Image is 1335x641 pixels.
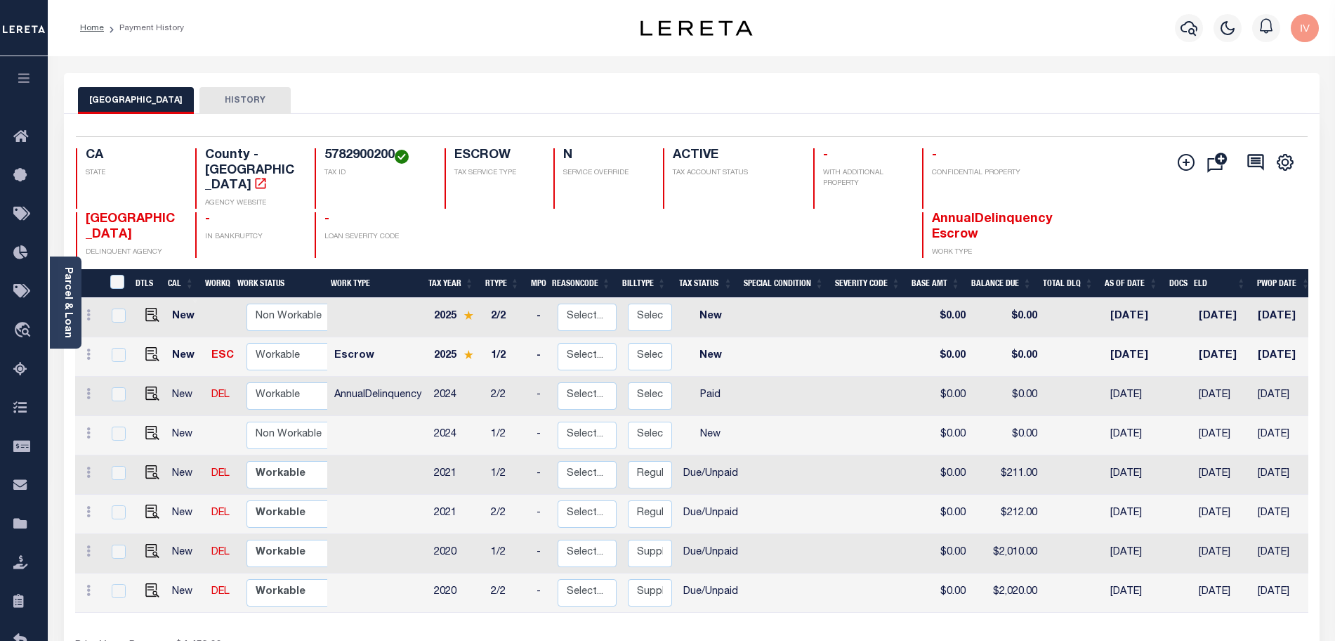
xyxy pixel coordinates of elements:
td: 2024 [428,416,485,455]
td: 2020 [428,534,485,574]
td: $0.00 [912,298,971,337]
td: $0.00 [971,337,1043,377]
td: Due/Unpaid [678,574,744,613]
td: 2025 [428,337,485,377]
td: [DATE] [1193,574,1252,613]
td: [DATE] [1105,337,1169,377]
span: AnnualDelinquency Escrow [932,213,1053,241]
td: $0.00 [912,574,971,613]
th: ReasonCode: activate to sort column ascending [546,269,617,298]
p: AGENCY WEBSITE [205,198,298,209]
th: WorkQ [199,269,232,298]
button: [GEOGRAPHIC_DATA] [78,87,194,114]
td: [DATE] [1105,574,1169,613]
td: $0.00 [912,495,971,534]
td: [DATE] [1105,455,1169,495]
td: AnnualDelinquency [329,377,428,416]
th: CAL: activate to sort column ascending [162,269,199,298]
td: Due/Unpaid [678,534,744,574]
td: New [678,298,744,337]
a: DEL [211,508,230,518]
td: $0.00 [971,377,1043,416]
td: New [166,377,205,416]
td: [DATE] [1105,534,1169,574]
td: $2,020.00 [971,574,1043,613]
td: 2/2 [485,574,531,613]
td: 2025 [428,298,485,337]
img: logo-dark.svg [640,20,753,36]
td: Paid [678,377,744,416]
th: Tax Year: activate to sort column ascending [423,269,480,298]
td: [DATE] [1252,534,1316,574]
td: 2021 [428,495,485,534]
td: [DATE] [1105,495,1169,534]
td: [DATE] [1105,298,1169,337]
td: $0.00 [912,337,971,377]
td: [DATE] [1252,495,1316,534]
td: 2024 [428,377,485,416]
td: [DATE] [1193,377,1252,416]
p: WITH ADDITIONAL PROPERTY [823,168,906,189]
td: $0.00 [912,455,971,495]
a: ESC [211,351,234,361]
th: MPO [525,269,546,298]
th: Total DLQ: activate to sort column ascending [1037,269,1099,298]
span: [GEOGRAPHIC_DATA] [86,213,175,241]
p: DELINQUENT AGENCY [86,247,178,258]
a: Parcel & Loan [63,267,72,338]
h4: ESCROW [454,148,537,164]
td: 1/2 [485,534,531,574]
td: - [531,337,552,377]
td: [DATE] [1105,377,1169,416]
td: [DATE] [1252,298,1316,337]
td: New [678,416,744,455]
td: $212.00 [971,495,1043,534]
th: Special Condition: activate to sort column ascending [738,269,829,298]
td: [DATE] [1193,455,1252,495]
td: - [531,455,552,495]
h4: County - [GEOGRAPHIC_DATA] [205,148,298,194]
td: Due/Unpaid [678,495,744,534]
th: Docs [1164,269,1188,298]
td: [DATE] [1193,298,1252,337]
th: As of Date: activate to sort column ascending [1099,269,1164,298]
td: $0.00 [912,534,971,574]
i: travel_explore [13,322,36,340]
td: [DATE] [1193,534,1252,574]
a: DEL [211,548,230,557]
td: [DATE] [1252,377,1316,416]
p: WORK TYPE [932,247,1025,258]
span: - [205,213,210,226]
p: TAX ID [324,168,428,179]
p: CONFIDENTIAL PROPERTY [932,168,1025,179]
td: - [531,298,552,337]
h4: CA [86,148,178,164]
span: - [932,149,937,162]
td: [DATE] [1252,455,1316,495]
h4: N [563,148,646,164]
td: 2020 [428,574,485,613]
td: [DATE] [1252,337,1316,377]
th: Base Amt: activate to sort column ascending [906,269,966,298]
th: BillType: activate to sort column ascending [617,269,672,298]
li: Payment History [104,22,184,34]
td: Due/Unpaid [678,455,744,495]
td: Escrow [329,337,428,377]
p: STATE [86,168,178,179]
td: [DATE] [1193,416,1252,455]
td: New [166,337,205,377]
img: Star.svg [463,350,473,359]
a: DEL [211,390,230,400]
td: New [166,534,205,574]
td: 2/2 [485,377,531,416]
td: - [531,574,552,613]
td: - [531,495,552,534]
th: Work Type [325,269,423,298]
td: $0.00 [971,416,1043,455]
p: TAX SERVICE TYPE [454,168,537,179]
img: Star.svg [463,311,473,320]
td: 2021 [428,455,485,495]
th: &nbsp; [102,269,131,298]
td: [DATE] [1193,337,1252,377]
a: DEL [211,587,230,597]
